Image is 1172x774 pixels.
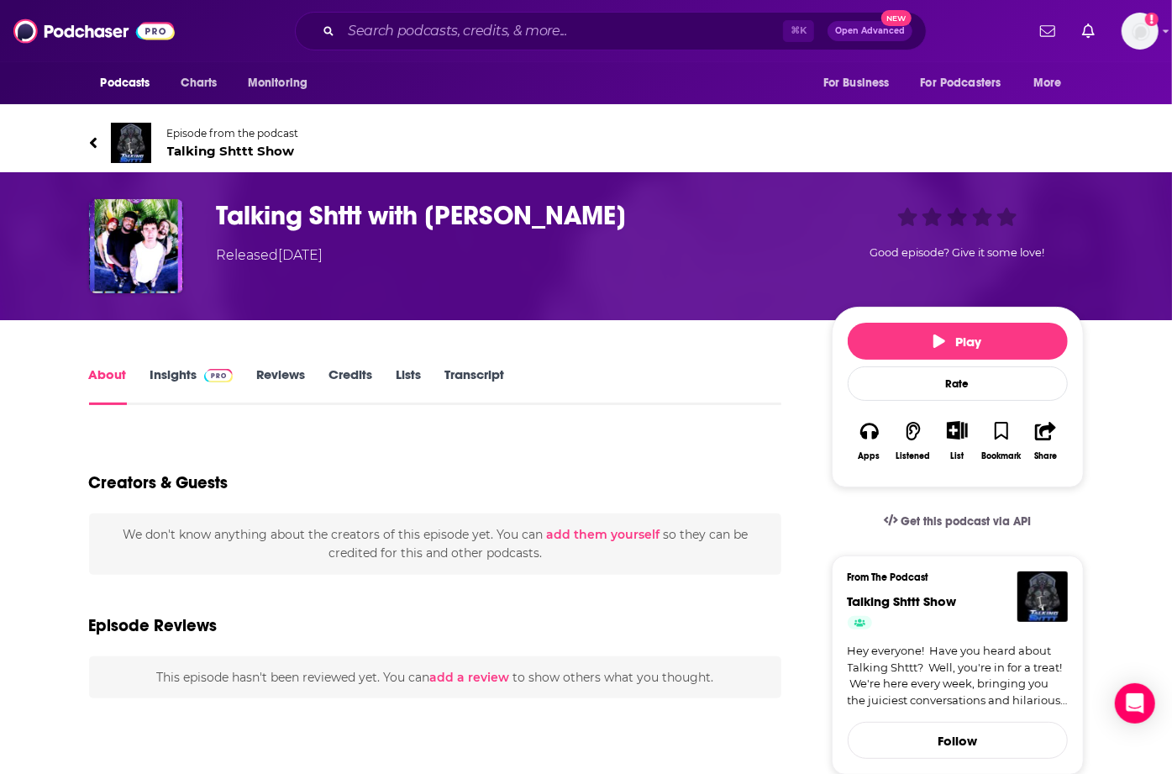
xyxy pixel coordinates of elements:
[444,366,504,405] a: Transcript
[111,123,151,163] img: Talking Shttt Show
[171,67,228,99] a: Charts
[1017,571,1068,622] img: Talking Shttt Show
[870,501,1045,542] a: Get this podcast via API
[870,246,1045,259] span: Good episode? Give it some love!
[848,410,891,471] button: Apps
[933,334,981,350] span: Play
[167,127,299,140] span: Episode from the podcast
[1034,451,1057,461] div: Share
[981,451,1021,461] div: Bookmark
[546,528,660,541] button: add them yourself
[341,18,783,45] input: Search podcasts, credits, & more...
[910,67,1026,99] button: open menu
[1145,13,1159,26] svg: Add a profile image
[295,12,927,50] div: Search podcasts, credits, & more...
[848,571,1054,583] h3: From The Podcast
[217,199,805,232] h1: Talking Shttt with Felicity
[167,143,299,159] span: Talking Shttt Show
[1033,17,1062,45] a: Show notifications dropdown
[1122,13,1159,50] button: Show profile menu
[217,245,323,266] div: Released [DATE]
[396,366,421,405] a: Lists
[101,71,150,95] span: Podcasts
[328,366,372,405] a: Credits
[150,366,234,405] a: InsightsPodchaser Pro
[256,366,305,405] a: Reviews
[848,722,1068,759] button: Follow
[181,71,218,95] span: Charts
[13,15,175,47] img: Podchaser - Follow, Share and Rate Podcasts
[901,514,1031,529] span: Get this podcast via API
[951,450,964,461] div: List
[156,670,713,685] span: This episode hasn't been reviewed yet. You can to show others what you thought.
[1115,683,1155,724] div: Open Intercom Messenger
[89,123,586,163] a: Talking Shttt ShowEpisode from the podcastTalking Shttt Show
[848,366,1068,401] div: Rate
[89,472,229,493] h2: Creators & Guests
[935,410,979,471] div: Show More ButtonList
[248,71,307,95] span: Monitoring
[1022,67,1083,99] button: open menu
[896,451,931,461] div: Listened
[89,615,218,636] h3: Episode Reviews
[1122,13,1159,50] span: Logged in as alignPR
[980,410,1023,471] button: Bookmark
[812,67,911,99] button: open menu
[940,421,975,440] button: Show More Button
[1033,71,1062,95] span: More
[859,451,880,461] div: Apps
[921,71,1001,95] span: For Podcasters
[1023,410,1067,471] button: Share
[881,10,912,26] span: New
[835,27,905,35] span: Open Advanced
[89,366,127,405] a: About
[1122,13,1159,50] img: User Profile
[848,643,1068,708] a: Hey everyone! Have you heard about Talking Shttt? Well, you're in for a treat! We're here every w...
[123,527,748,561] span: We don't know anything about the creators of this episode yet . You can so they can be credited f...
[429,668,509,687] button: add a review
[848,323,1068,360] button: Play
[828,21,912,41] button: Open AdvancedNew
[848,593,957,609] a: Talking Shttt Show
[783,20,814,42] span: ⌘ K
[823,71,890,95] span: For Business
[89,67,172,99] button: open menu
[89,199,183,293] img: Talking Shttt with Felicity
[236,67,329,99] button: open menu
[891,410,935,471] button: Listened
[204,369,234,382] img: Podchaser Pro
[1075,17,1101,45] a: Show notifications dropdown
